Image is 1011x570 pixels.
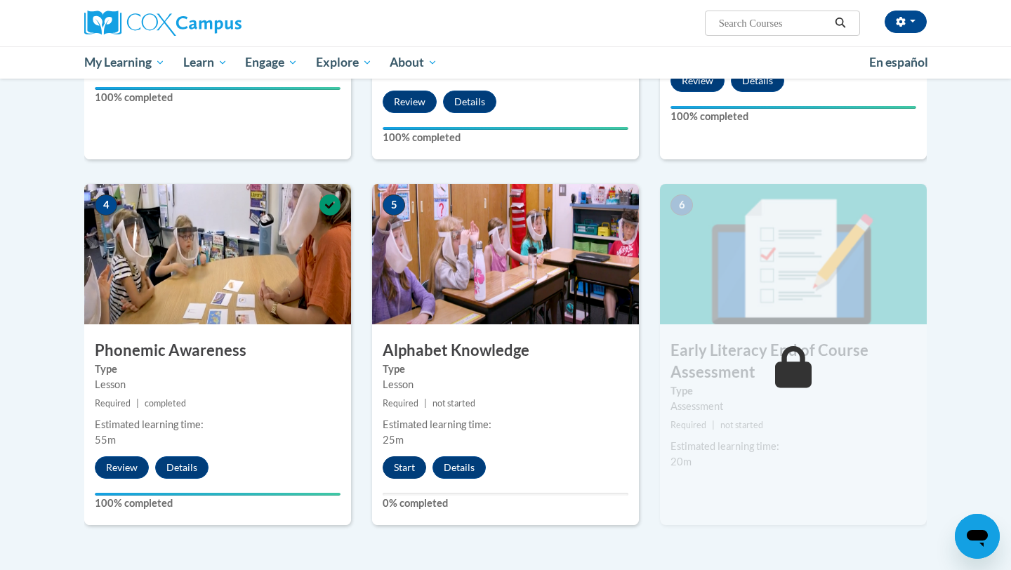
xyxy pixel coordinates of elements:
[383,398,418,409] span: Required
[95,434,116,446] span: 55m
[84,54,165,71] span: My Learning
[245,54,298,71] span: Engage
[136,398,139,409] span: |
[307,46,381,79] a: Explore
[383,91,437,113] button: Review
[383,434,404,446] span: 25m
[95,362,341,377] label: Type
[830,15,851,32] button: Search
[383,194,405,216] span: 5
[75,46,174,79] a: My Learning
[670,69,725,92] button: Review
[390,54,437,71] span: About
[174,46,237,79] a: Learn
[381,46,447,79] a: About
[372,340,639,362] h3: Alphabet Knowledge
[84,340,351,362] h3: Phonemic Awareness
[670,383,916,399] label: Type
[95,493,341,496] div: Your progress
[718,15,830,32] input: Search Courses
[236,46,307,79] a: Engage
[660,184,927,324] img: Course Image
[955,514,1000,559] iframe: Button to launch messaging window
[383,417,628,432] div: Estimated learning time:
[95,87,341,90] div: Your progress
[372,184,639,324] img: Course Image
[155,456,209,479] button: Details
[885,11,927,33] button: Account Settings
[424,398,427,409] span: |
[383,362,628,377] label: Type
[670,439,916,454] div: Estimated learning time:
[95,398,131,409] span: Required
[712,420,715,430] span: |
[63,46,948,79] div: Main menu
[95,194,117,216] span: 4
[383,377,628,392] div: Lesson
[95,377,341,392] div: Lesson
[95,417,341,432] div: Estimated learning time:
[183,54,227,71] span: Learn
[316,54,372,71] span: Explore
[443,91,496,113] button: Details
[670,420,706,430] span: Required
[670,106,916,109] div: Your progress
[84,11,351,36] a: Cox Campus
[720,420,763,430] span: not started
[95,496,341,511] label: 100% completed
[731,69,784,92] button: Details
[670,399,916,414] div: Assessment
[84,184,351,324] img: Course Image
[145,398,186,409] span: completed
[670,194,693,216] span: 6
[860,48,937,77] a: En español
[383,456,426,479] button: Start
[95,456,149,479] button: Review
[432,456,486,479] button: Details
[432,398,475,409] span: not started
[869,55,928,69] span: En español
[383,127,628,130] div: Your progress
[383,496,628,511] label: 0% completed
[84,11,242,36] img: Cox Campus
[383,130,628,145] label: 100% completed
[670,109,916,124] label: 100% completed
[670,456,692,468] span: 20m
[95,90,341,105] label: 100% completed
[660,340,927,383] h3: Early Literacy End of Course Assessment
